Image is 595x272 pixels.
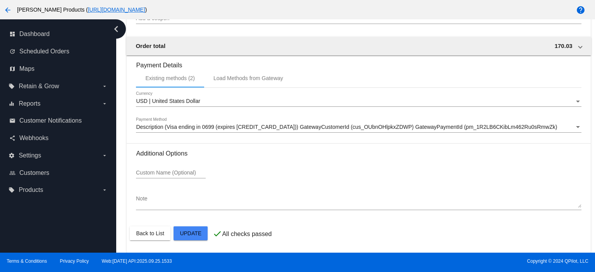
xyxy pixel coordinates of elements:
span: [PERSON_NAME] Products ( ) [17,7,147,13]
a: map Maps [9,63,108,75]
button: Back to List [130,226,170,240]
span: Dashboard [19,31,50,38]
span: Products [19,186,43,193]
a: Terms & Conditions [7,258,47,264]
span: Customer Notifications [19,117,82,124]
i: chevron_left [110,23,122,35]
span: Settings [19,152,41,159]
a: dashboard Dashboard [9,28,108,40]
input: Custom Name (Optional) [136,170,206,176]
span: Scheduled Orders [19,48,69,55]
mat-icon: help [576,5,585,15]
i: share [9,135,15,141]
span: Update [180,230,201,236]
mat-select: Currency [136,98,581,104]
span: Webhooks [19,135,48,142]
h3: Payment Details [136,56,581,69]
i: settings [9,152,15,159]
span: Customers [19,169,49,176]
span: 170.03 [555,43,573,49]
span: Description (Visa ending in 0699 (expires [CREDIT_CARD_DATA])) GatewayCustomerId (cus_OUbnOHlpkxZ... [136,124,557,130]
i: update [9,48,15,55]
a: Web:[DATE] API:2025.09.25.1533 [102,258,172,264]
span: Maps [19,65,34,72]
i: local_offer [9,187,15,193]
mat-expansion-panel-header: Order total 170.03 [126,37,591,55]
mat-icon: arrow_back [3,5,12,15]
a: share Webhooks [9,132,108,144]
i: local_offer [9,83,15,89]
i: people_outline [9,170,15,176]
span: Order total [136,43,165,49]
a: email Customer Notifications [9,115,108,127]
i: map [9,66,15,72]
mat-icon: check [213,229,222,238]
mat-select: Payment Method [136,124,581,130]
i: arrow_drop_down [101,187,108,193]
a: [URL][DOMAIN_NAME] [88,7,145,13]
div: Existing methods (2) [145,75,195,81]
button: Update [174,226,208,240]
a: update Scheduled Orders [9,45,108,58]
p: All checks passed [222,231,272,238]
h3: Additional Options [136,150,581,157]
i: arrow_drop_down [101,83,108,89]
div: Load Methods from Gateway [213,75,283,81]
a: people_outline Customers [9,167,108,179]
span: Copyright © 2024 QPilot, LLC [304,258,588,264]
span: Back to List [136,230,164,236]
span: Retain & Grow [19,83,59,90]
i: arrow_drop_down [101,152,108,159]
span: USD | United States Dollar [136,98,200,104]
a: Privacy Policy [60,258,89,264]
i: equalizer [9,101,15,107]
span: Reports [19,100,40,107]
i: arrow_drop_down [101,101,108,107]
i: dashboard [9,31,15,37]
i: email [9,118,15,124]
